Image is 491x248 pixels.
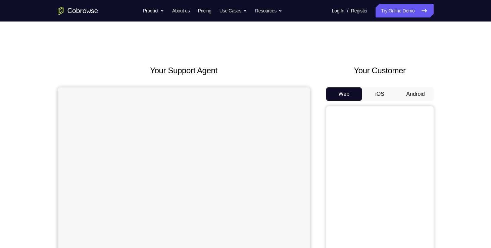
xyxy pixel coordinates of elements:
button: iOS [362,87,398,101]
button: Use Cases [219,4,247,17]
a: Log In [332,4,344,17]
a: About us [172,4,190,17]
h2: Your Support Agent [58,65,310,77]
span: / [347,7,348,15]
a: Go to the home page [58,7,98,15]
h2: Your Customer [326,65,434,77]
a: Register [351,4,367,17]
button: Product [143,4,164,17]
button: Android [398,87,434,101]
a: Pricing [198,4,211,17]
a: Try Online Demo [376,4,433,17]
button: Resources [255,4,282,17]
button: Web [326,87,362,101]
